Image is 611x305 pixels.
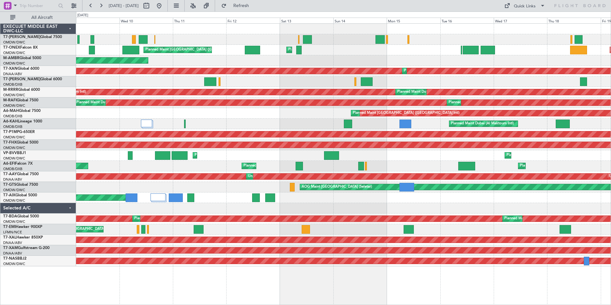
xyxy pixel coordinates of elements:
[3,257,27,261] a: T7-NASBBJ2
[3,215,17,218] span: T7-BDA
[173,18,226,23] div: Thu 11
[3,145,25,150] a: OMDW/DWC
[3,120,42,123] a: A6-KAHLineage 1000
[288,45,351,55] div: Planned Maint Dubai (Al Maktoum Intl)
[494,18,547,23] div: Wed 17
[3,88,18,92] span: M-RRRR
[3,135,25,140] a: OMDW/DWC
[195,151,266,160] div: Planned Maint Nice ([GEOGRAPHIC_DATA])
[3,177,22,182] a: DNAA/ABV
[3,257,17,261] span: T7-NAS
[3,98,17,102] span: M-RAFI
[353,108,460,118] div: Planned Maint [GEOGRAPHIC_DATA] ([GEOGRAPHIC_DATA] Intl)
[3,61,25,66] a: OMDW/DWC
[3,162,33,166] a: A6-EFIFalcon 7X
[3,77,62,81] a: T7-[PERSON_NAME]Global 6000
[3,77,40,81] span: T7-[PERSON_NAME]
[3,51,25,55] a: OMDW/DWC
[3,72,22,76] a: DNAA/ABV
[3,46,20,50] span: T7-ONEX
[244,161,306,171] div: Planned Maint Dubai (Al Maktoum Intl)
[3,56,19,60] span: M-AMBR
[3,56,41,60] a: M-AMBRGlobal 5000
[3,130,35,134] a: T7-P1MPG-650ER
[507,151,569,160] div: Planned Maint Dubai (Al Maktoum Intl)
[3,167,22,171] a: OMDB/DXB
[397,87,460,97] div: Planned Maint Dubai (Al Maktoum Intl)
[404,66,467,76] div: Planned Maint Dubai (Al Maktoum Intl)
[3,109,19,113] span: A6-MAH
[3,67,39,71] a: T7-XANGlobal 6000
[3,151,17,155] span: VP-BVV
[3,219,25,224] a: OMDW/DWC
[501,1,548,11] button: Quick Links
[3,35,62,39] a: T7-[PERSON_NAME]Global 7500
[3,103,25,108] a: OMDW/DWC
[3,225,16,229] span: T7-EMI
[449,98,512,107] div: Planned Maint Dubai (Al Maktoum Intl)
[7,12,69,23] button: All Aircraft
[3,162,15,166] span: A6-EFI
[3,183,38,187] a: T7-GTSGlobal 7500
[3,225,42,229] a: T7-EMIHawker 900XP
[3,230,22,235] a: LFMN/NCE
[3,40,25,45] a: OMDW/DWC
[3,114,22,119] a: OMDB/DXB
[3,124,22,129] a: OMDB/DXB
[109,3,139,9] span: [DATE] - [DATE]
[3,262,25,266] a: OMDW/DWC
[66,18,119,23] div: Tue 9
[3,141,17,145] span: T7-FHX
[248,172,343,181] div: Unplanned Maint [GEOGRAPHIC_DATA] (Al Maktoum Intl)
[547,18,600,23] div: Thu 18
[145,45,246,55] div: Planned Maint [GEOGRAPHIC_DATA] ([GEOGRAPHIC_DATA])
[504,214,567,223] div: Planned Maint Dubai (Al Maktoum Intl)
[218,1,257,11] button: Refresh
[3,198,25,203] a: OMDW/DWC
[76,98,139,107] div: Planned Maint Dubai (Al Maktoum Intl)
[3,130,19,134] span: T7-P1MP
[3,172,39,176] a: T7-AAYGlobal 7500
[3,141,38,145] a: T7-FHXGlobal 5000
[3,67,18,71] span: T7-XAN
[3,93,25,98] a: OMDW/DWC
[3,246,50,250] a: T7-XAMGulfstream G-200
[302,182,372,192] div: AOG Maint [GEOGRAPHIC_DATA] (Seletar)
[228,4,255,8] span: Refresh
[280,18,333,23] div: Sat 13
[3,46,38,50] a: T7-ONEXFalcon 8X
[77,13,88,18] div: [DATE]
[451,119,514,129] div: Planned Maint Dubai (Al Maktoum Intl)
[3,98,38,102] a: M-RAFIGlobal 7500
[3,151,26,155] a: VP-BVVBBJ1
[3,82,22,87] a: OMDB/DXB
[3,240,22,245] a: DNAA/ABV
[134,214,197,223] div: Planned Maint Dubai (Al Maktoum Intl)
[3,120,18,123] span: A6-KAH
[514,3,536,10] div: Quick Links
[3,109,41,113] a: A6-MAHGlobal 7500
[120,18,173,23] div: Wed 10
[19,1,56,11] input: Trip Number
[333,18,387,23] div: Sun 14
[3,236,43,239] a: T7-XALHawker 850XP
[3,183,16,187] span: T7-GTS
[3,246,18,250] span: T7-XAM
[3,193,15,197] span: T7-AIX
[3,215,39,218] a: T7-BDAGlobal 5000
[3,35,40,39] span: T7-[PERSON_NAME]
[3,188,25,192] a: OMDW/DWC
[3,172,17,176] span: T7-AAY
[3,236,16,239] span: T7-XAL
[3,156,25,161] a: OMDW/DWC
[17,15,67,20] span: All Aircraft
[3,251,22,256] a: DNAA/ABV
[3,88,40,92] a: M-RRRRGlobal 6000
[387,18,440,23] div: Mon 15
[440,18,494,23] div: Tue 16
[226,18,280,23] div: Fri 12
[3,193,37,197] a: T7-AIXGlobal 5000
